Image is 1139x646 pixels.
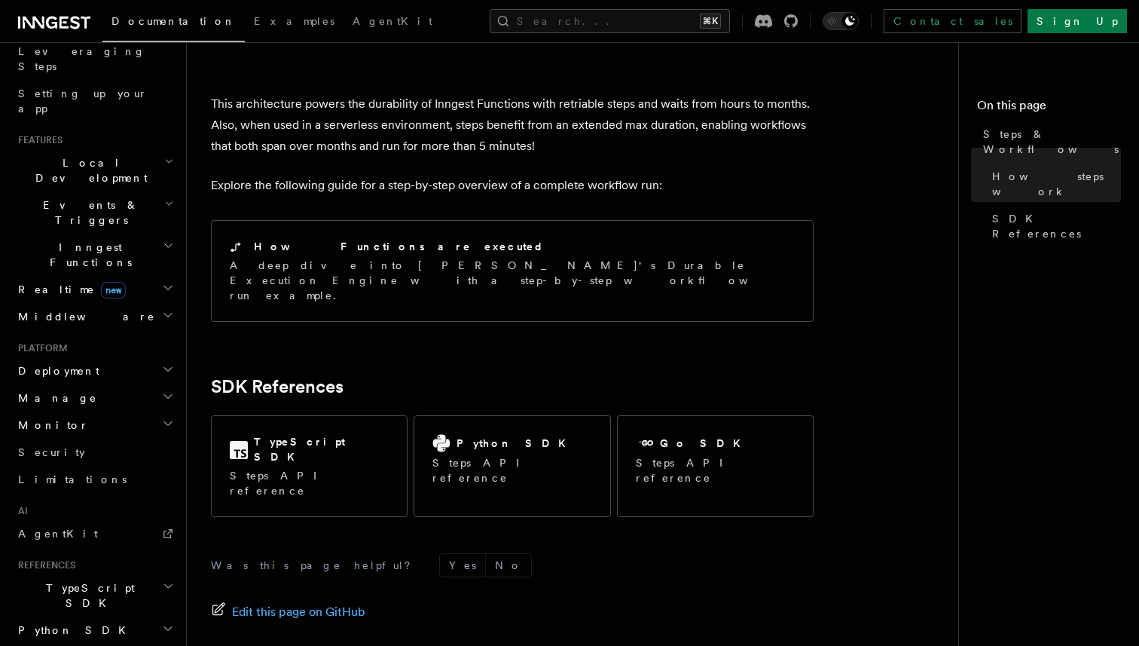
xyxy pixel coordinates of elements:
[18,45,145,72] span: Leveraging Steps
[636,455,795,485] p: Steps API reference
[700,14,721,29] kbd: ⌘K
[884,9,1021,33] a: Contact sales
[211,220,814,322] a: How Functions are executedA deep dive into [PERSON_NAME]'s Durable Execution Engine with a step-b...
[12,276,177,303] button: Realtimenew
[18,87,148,115] span: Setting up your app
[245,5,344,41] a: Examples
[490,9,730,33] button: Search...⌘K
[992,169,1121,199] span: How steps work
[211,602,365,623] a: Edit this page on GitHub
[12,155,164,185] span: Local Development
[12,38,177,80] a: Leveraging Steps
[254,239,545,254] h2: How Functions are executed
[12,309,155,324] span: Middleware
[12,520,177,547] a: AgentKit
[111,15,236,27] span: Documentation
[12,574,177,617] button: TypeScript SDK
[211,558,421,573] p: Was this page helpful?
[12,197,164,228] span: Events & Triggers
[18,446,85,458] span: Security
[986,163,1121,205] a: How steps work
[353,15,432,27] span: AgentKit
[12,418,89,433] span: Monitor
[102,5,245,42] a: Documentation
[12,466,177,493] a: Limitations
[12,80,177,122] a: Setting up your app
[101,282,126,299] span: new
[12,240,163,270] span: Inngest Functions
[230,468,389,498] p: Steps API reference
[977,96,1121,121] h4: On this page
[440,554,485,577] button: Yes
[12,412,177,439] button: Monitor
[232,602,365,623] span: Edit this page on GitHub
[983,127,1121,157] span: Steps & Workflows
[12,149,177,191] button: Local Development
[12,559,75,571] span: References
[12,134,63,146] span: Features
[457,436,575,451] h2: Python SDK
[230,258,795,303] p: A deep dive into [PERSON_NAME]'s Durable Execution Engine with a step-by-step workflow run example.
[12,623,135,638] span: Python SDK
[12,390,97,406] span: Manage
[12,363,99,378] span: Deployment
[211,93,814,157] p: This architecture powers the durability of Inngest Functions with retriable steps and waits from ...
[12,505,28,517] span: AI
[12,342,68,354] span: Platform
[12,384,177,412] button: Manage
[414,415,610,517] a: Python SDKSteps API reference
[12,357,177,384] button: Deployment
[432,455,591,485] p: Steps API reference
[12,580,163,611] span: TypeScript SDK
[992,211,1121,241] span: SDK References
[12,617,177,644] button: Python SDK
[12,234,177,276] button: Inngest Functions
[1028,9,1127,33] a: Sign Up
[12,303,177,330] button: Middleware
[211,415,408,517] a: TypeScript SDKSteps API reference
[12,282,126,297] span: Realtime
[823,12,859,30] button: Toggle dark mode
[211,175,814,196] p: Explore the following guide for a step-by-step overview of a complete workflow run:
[254,15,334,27] span: Examples
[12,191,177,234] button: Events & Triggers
[211,376,344,397] a: SDK References
[18,473,127,485] span: Limitations
[617,415,814,517] a: Go SDKSteps API reference
[986,205,1121,247] a: SDK References
[18,528,98,540] span: AgentKit
[344,5,441,41] a: AgentKit
[254,434,389,464] h2: TypeScript SDK
[977,121,1121,163] a: Steps & Workflows
[12,439,177,466] a: Security
[486,554,531,577] button: No
[660,436,750,451] h2: Go SDK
